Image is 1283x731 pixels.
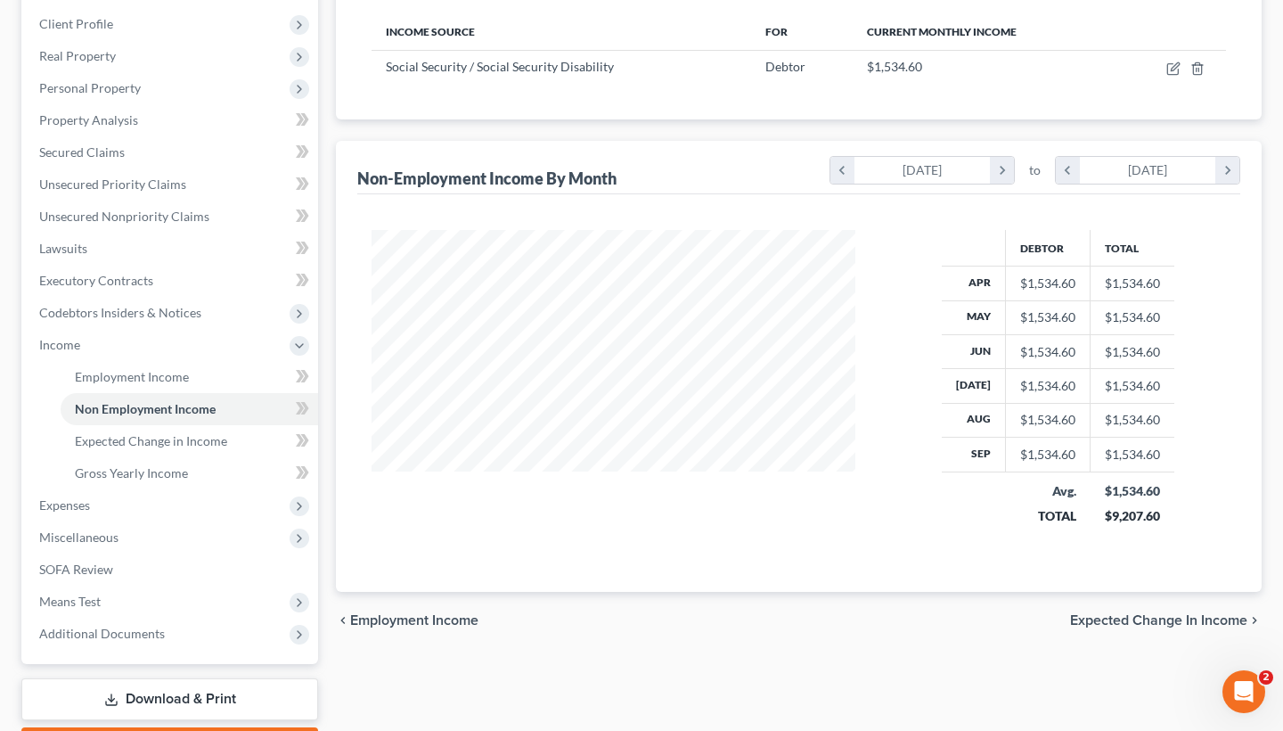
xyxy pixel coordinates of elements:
span: Current Monthly Income [867,25,1017,38]
span: Codebtors Insiders & Notices [39,305,201,320]
a: Secured Claims [25,136,318,168]
i: chevron_left [830,157,854,184]
span: Employment Income [75,369,189,384]
th: May [942,300,1006,334]
div: [DATE] [854,157,991,184]
div: $1,534.60 [1105,482,1161,500]
div: $1,534.60 [1020,411,1075,429]
i: chevron_right [990,157,1014,184]
th: Debtor [1006,230,1091,266]
div: $1,534.60 [1020,446,1075,464]
i: chevron_right [1215,157,1239,184]
span: Gross Yearly Income [75,465,188,480]
a: SOFA Review [25,554,318,586]
th: Aug [942,403,1006,437]
div: Avg. [1020,482,1076,500]
a: Download & Print [21,678,318,720]
td: $1,534.60 [1091,334,1175,368]
div: $1,534.60 [1020,343,1075,361]
span: Property Analysis [39,112,138,127]
span: Social Security / Social Security Disability [386,59,614,74]
th: Sep [942,438,1006,472]
span: Personal Property [39,80,141,95]
th: Apr [942,267,1006,300]
span: Means Test [39,594,101,609]
a: Unsecured Nonpriority Claims [25,201,318,233]
span: Secured Claims [39,144,125,160]
div: $1,534.60 [1020,377,1075,395]
a: Non Employment Income [61,393,318,425]
span: Employment Income [350,613,478,628]
button: Expected Change in Income chevron_right [1070,613,1262,628]
span: Expected Change in Income [1070,613,1247,628]
div: $1,534.60 [1020,308,1075,326]
span: Miscellaneous [39,530,118,545]
span: Expected Change in Income [75,433,227,448]
span: Non Employment Income [75,401,216,416]
td: $1,534.60 [1091,403,1175,437]
td: $1,534.60 [1091,300,1175,334]
span: 2 [1259,670,1273,685]
i: chevron_left [336,613,350,628]
span: Client Profile [39,16,113,31]
a: Expected Change in Income [61,425,318,457]
span: $1,534.60 [867,59,922,74]
span: Real Property [39,48,116,63]
a: Unsecured Priority Claims [25,168,318,201]
div: $1,534.60 [1020,275,1075,292]
div: Non-Employment Income By Month [357,168,617,189]
td: $1,534.60 [1091,438,1175,472]
span: Executory Contracts [39,273,153,288]
a: Lawsuits [25,233,318,265]
span: SOFA Review [39,562,113,577]
span: Income Source [386,25,475,38]
button: chevron_left Employment Income [336,613,478,628]
span: For [765,25,788,38]
td: $1,534.60 [1091,369,1175,403]
a: Employment Income [61,361,318,393]
span: Unsecured Nonpriority Claims [39,209,209,224]
div: TOTAL [1020,507,1076,525]
div: $9,207.60 [1105,507,1161,525]
a: Property Analysis [25,104,318,136]
div: [DATE] [1080,157,1216,184]
i: chevron_right [1247,613,1262,628]
td: $1,534.60 [1091,267,1175,300]
th: Total [1091,230,1175,266]
a: Gross Yearly Income [61,457,318,489]
span: Expenses [39,497,90,513]
th: Jun [942,334,1006,368]
span: Debtor [765,59,805,74]
span: Additional Documents [39,626,165,641]
a: Executory Contracts [25,265,318,297]
span: Income [39,337,80,352]
span: Lawsuits [39,241,87,256]
span: to [1029,161,1041,179]
th: [DATE] [942,369,1006,403]
iframe: Intercom live chat [1222,670,1265,713]
i: chevron_left [1056,157,1080,184]
span: Unsecured Priority Claims [39,177,186,192]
